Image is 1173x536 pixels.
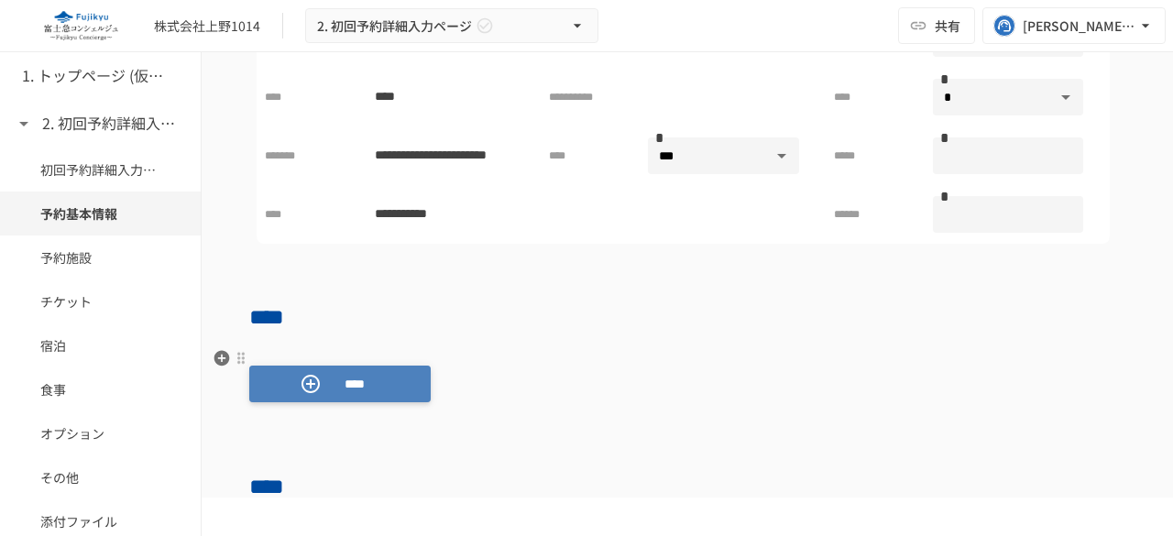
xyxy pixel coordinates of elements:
span: 食事 [40,379,160,399]
div: [PERSON_NAME][EMAIL_ADDRESS][DOMAIN_NAME] [1023,15,1136,38]
span: その他 [40,467,160,487]
span: 宿泊 [40,335,160,356]
h6: 1. トップページ (仮予約一覧) [22,64,169,88]
h6: 2. 初回予約詳細入力ページ [42,112,189,136]
button: 共有 [898,7,975,44]
span: 添付ファイル [40,511,160,531]
span: チケット [40,291,160,312]
span: 予約基本情報 [40,203,160,224]
button: [PERSON_NAME][EMAIL_ADDRESS][DOMAIN_NAME] [982,7,1166,44]
span: 予約施設 [40,247,160,268]
span: オプション [40,423,160,443]
div: 株式会社上野1014 [154,16,260,36]
span: 共有 [935,16,960,36]
img: eQeGXtYPV2fEKIA3pizDiVdzO5gJTl2ahLbsPaD2E4R [22,11,139,40]
span: 初回予約詳細入力ページ [40,159,160,180]
span: 2. 初回予約詳細入力ページ [317,15,472,38]
button: 2. 初回予約詳細入力ページ [305,8,598,44]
